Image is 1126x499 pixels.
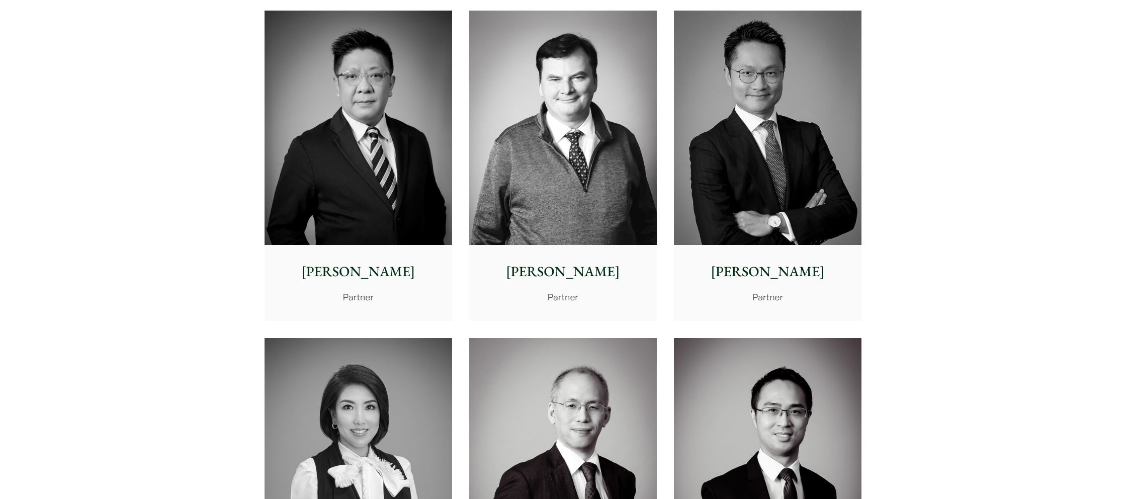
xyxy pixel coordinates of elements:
p: [PERSON_NAME] [477,261,649,282]
p: Partner [477,290,649,304]
a: [PERSON_NAME] Partner [265,11,452,321]
a: [PERSON_NAME] Partner [469,11,657,321]
p: Partner [273,290,444,304]
p: Partner [682,290,853,304]
p: [PERSON_NAME] [682,261,853,282]
a: [PERSON_NAME] Partner [674,11,861,321]
p: [PERSON_NAME] [273,261,444,282]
